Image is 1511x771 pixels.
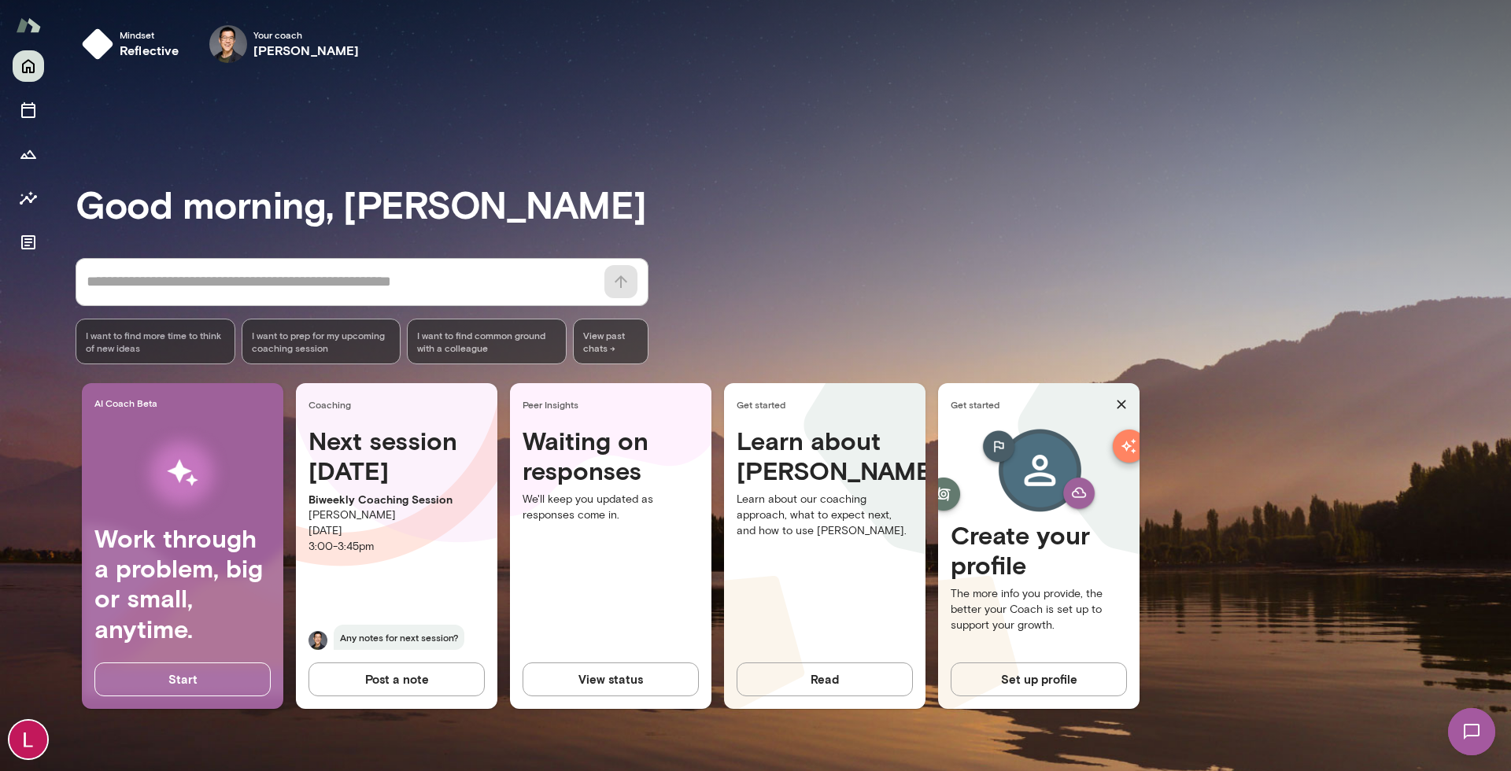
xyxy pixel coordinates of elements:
img: Ryan [308,631,327,650]
span: Peer Insights [523,398,705,411]
span: AI Coach Beta [94,397,277,409]
img: Ryan Tang [209,25,247,63]
p: Learn about our coaching approach, what to expect next, and how to use [PERSON_NAME]. [737,492,913,539]
button: Read [737,662,913,695]
button: Set up profile [951,662,1127,695]
p: [PERSON_NAME] [308,507,485,523]
h4: Learn about [PERSON_NAME] [737,426,913,486]
span: Mindset [120,28,179,41]
div: I want to prep for my upcoming coaching session [242,319,401,364]
p: [DATE] [308,523,485,539]
div: Ryan TangYour coach[PERSON_NAME] [198,19,371,69]
button: Sessions [13,94,44,126]
img: AI Workflows [113,423,253,523]
button: Mindsetreflective [76,19,192,69]
button: Post a note [308,662,485,695]
button: View status [523,662,699,695]
h4: Next session [DATE] [308,426,485,486]
p: The more info you provide, the better your Coach is set up to support your growth. [951,586,1127,633]
div: I want to find more time to think of new ideas [76,319,235,364]
h3: Good morning, [PERSON_NAME] [76,182,1511,226]
img: Mento [16,10,41,40]
span: I want to find common ground with a colleague [417,329,556,354]
h6: [PERSON_NAME] [253,41,360,60]
span: Your coach [253,28,360,41]
span: Get started [737,398,919,411]
span: Any notes for next session? [334,625,464,650]
button: Home [13,50,44,82]
button: Documents [13,227,44,258]
button: Start [94,662,271,695]
span: I want to prep for my upcoming coaching session [252,329,391,354]
img: Create profile [957,426,1121,520]
span: View past chats -> [573,319,648,364]
span: Get started [951,398,1110,411]
h6: reflective [120,41,179,60]
p: We'll keep you updated as responses come in. [523,492,699,523]
img: Logan Bestwick [9,721,47,758]
button: Growth Plan [13,138,44,170]
h4: Work through a problem, big or small, anytime. [94,523,271,644]
img: mindset [82,28,113,60]
p: 3:00 - 3:45pm [308,539,485,555]
button: Insights [13,183,44,214]
h4: Waiting on responses [523,426,699,486]
p: Biweekly Coaching Session [308,492,485,507]
div: I want to find common ground with a colleague [407,319,567,364]
span: I want to find more time to think of new ideas [86,329,225,354]
h4: Create your profile [951,520,1127,581]
span: Coaching [308,398,491,411]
